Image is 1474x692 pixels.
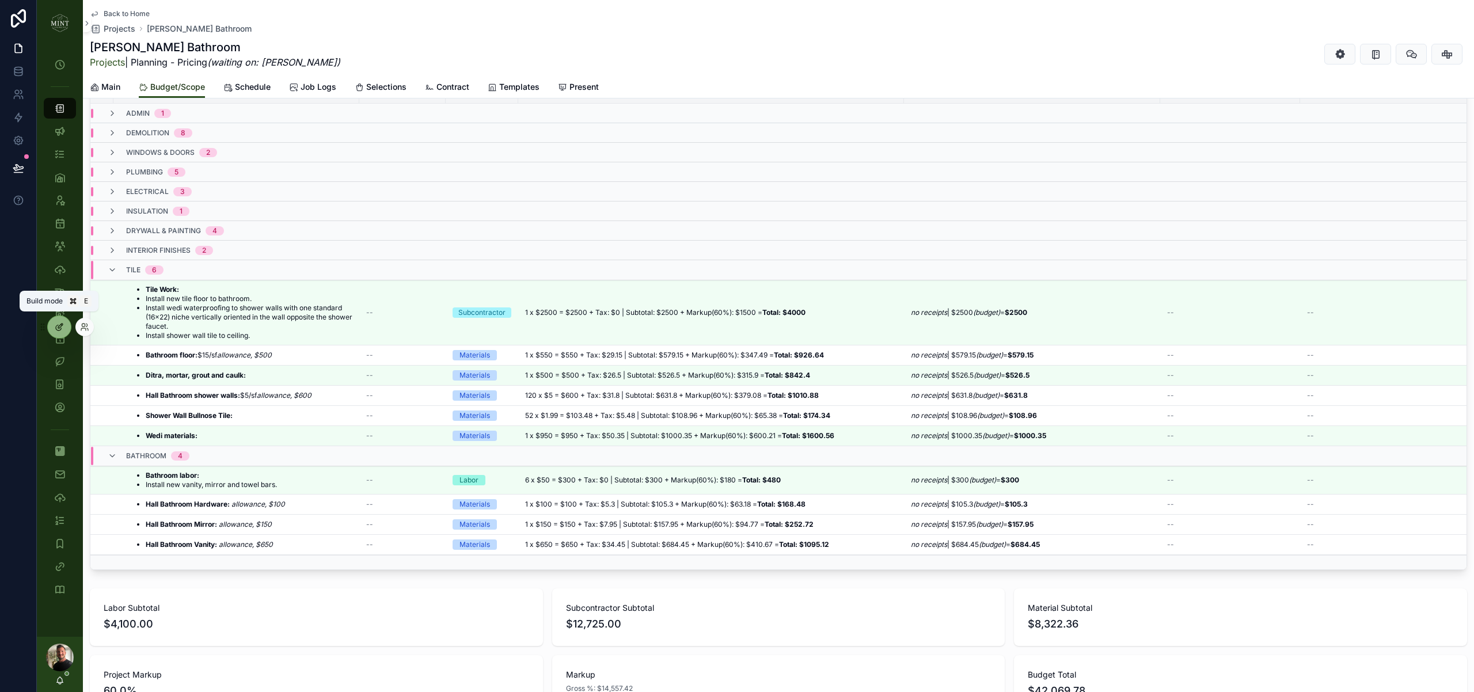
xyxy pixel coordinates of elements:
a: Back to Home [90,9,150,18]
span: -- [1167,308,1174,317]
a: -- [366,351,439,360]
em: (budget) [976,520,1003,528]
a: -- [366,308,439,317]
a: Materials [453,350,511,360]
a: Main [90,77,120,100]
a: Wedi materials: [127,431,352,440]
span: drywall & painting [126,226,201,235]
span: -- [1167,431,1174,440]
a: no receipts| $108.96(budget)=$108.96 [911,411,1153,420]
em: (budget) [976,351,1003,359]
a: -- [1167,476,1293,485]
a: -- [366,431,439,440]
a: -- [366,540,439,549]
strong: Total: $168.48 [757,500,806,508]
span: -- [1307,411,1314,420]
a: -- [1167,411,1293,420]
strong: $1000.35 [1014,431,1046,440]
strong: Wedi materials: [146,431,197,440]
a: Schedule [223,77,271,100]
em: no receipts [911,500,947,508]
strong: $108.96 [1009,411,1037,420]
span: Subcontractor Subtotal [566,602,991,614]
strong: Total: $842.4 [765,371,810,379]
span: Schedule [235,81,271,93]
div: Subcontractor [458,307,506,318]
em: (budget) [977,411,1004,420]
span: -- [1307,351,1314,360]
span: Contract [436,81,469,93]
strong: Hall Bathroom Hardware: [146,500,230,508]
a: Hall Bathroom Vanity: allowance, $650 [127,540,352,549]
a: 52 x $1.99 = $103.48 + Tax: $5.48 | Subtotal: $108.96 + Markup(60%): $65.38 =Total: $174.34 [525,411,897,420]
a: -- [1167,308,1293,317]
strong: $157.95 [1008,520,1034,528]
em: (budget) [974,371,1001,379]
em: (waiting on: [PERSON_NAME]) [207,56,340,68]
a: 6 x $50 = $300 + Tax: $0 | Subtotal: $300 + Markup(60%): $180 =Total: $480 [525,476,897,485]
a: 1 x $550 = $550 + Tax: $29.15 | Subtotal: $579.15 + Markup(60%): $347.49 =Total: $926.64 [525,351,897,360]
div: 4 [178,451,183,461]
span: | $105.3 = [911,500,1028,508]
span: 1 x $550 = $550 + Tax: $29.15 | Subtotal: $579.15 + Markup(60%): $347.49 = [525,351,824,359]
div: 4 [212,226,217,235]
span: -- [1167,540,1174,549]
a: [PERSON_NAME] Bathroom [147,23,252,35]
div: 1 [161,109,164,118]
div: Materials [459,519,490,530]
span: -- [366,351,373,360]
a: Hall Bathroom Hardware: allowance, $100 [127,500,352,509]
strong: Total: $4000 [762,308,806,317]
span: 52 x $1.99 = $103.48 + Tax: $5.48 | Subtotal: $108.96 + Markup(60%): $65.38 = [525,411,830,420]
span: -- [1307,476,1314,485]
a: 1 x $650 = $650 + Tax: $34.45 | Subtotal: $684.45 + Markup(60%): $410.67 =Total: $1095.12 [525,540,897,549]
span: 1 x $500 = $500 + Tax: $26.5 | Subtotal: $526.5 + Markup(60%): $315.9 = [525,371,810,379]
div: Materials [459,410,490,421]
span: -- [1167,351,1174,360]
div: Materials [459,539,490,550]
a: 1 x $500 = $500 + Tax: $26.5 | Subtotal: $526.5 + Markup(60%): $315.9 =Total: $842.4 [525,371,897,380]
li: Install new vanity, mirror and towel bars. [146,480,277,489]
span: | $300 = [911,476,1019,484]
em: allowance, $150 [219,520,272,528]
em: no receipts [911,351,947,359]
a: Ditra, mortar, grout and caulk: [127,371,352,380]
div: scrollable content [37,46,83,615]
div: 2 [206,148,210,157]
span: -- [366,411,373,420]
strong: $631.8 [1004,391,1028,400]
div: Materials [459,499,490,510]
span: Job Logs [301,81,336,93]
span: | $631.8 = [911,391,1028,400]
a: Labor [453,475,511,485]
span: admin [126,109,150,118]
a: Subcontractor [453,307,511,318]
img: App logo [51,14,69,32]
em: allowance, $500 [217,351,272,359]
span: -- [1167,476,1174,485]
a: -- [1167,500,1293,509]
div: 6 [152,265,157,275]
a: 1 x $2500 = $2500 + Tax: $0 | Subtotal: $2500 + Markup(60%): $1500 =Total: $4000 [525,308,897,317]
div: Labor [459,475,478,485]
span: Present [569,81,599,93]
em: (budget) [982,431,1009,440]
a: Budget/Scope [139,77,205,98]
div: 5 [174,168,178,177]
span: 1 x $650 = $650 + Tax: $34.45 | Subtotal: $684.45 + Markup(60%): $410.67 = [525,540,829,549]
a: no receipts| $157.95(budget)=$157.95 [911,520,1153,529]
a: -- [1167,371,1293,380]
span: plumbing [126,168,163,177]
a: Hall Bathroom Mirror: allowance, $150 [127,520,352,529]
span: | $108.96 = [911,411,1037,420]
div: 8 [181,128,185,138]
a: -- [1167,351,1293,360]
span: | $1000.35 = [911,431,1046,440]
a: Templates [488,77,540,100]
a: Hall Bathroom shower walls:$5/sfallowance, $600 [127,391,352,400]
span: -- [366,371,373,380]
strong: Hall Bathroom shower walls: [146,391,240,400]
a: 120 x $5 = $600 + Tax: $31.8 | Subtotal: $631.8 + Markup(60%): $379.08 =Total: $1010.88 [525,391,897,400]
a: -- [1167,540,1293,549]
span: -- [366,476,373,485]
